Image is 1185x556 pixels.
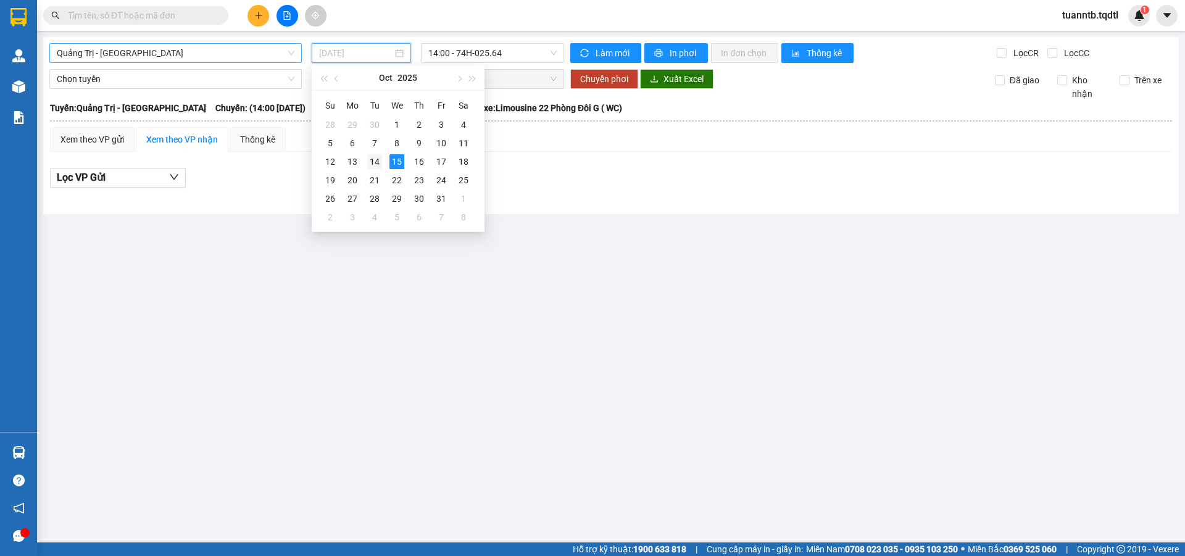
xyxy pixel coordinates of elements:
[341,171,364,189] td: 2025-10-20
[341,208,364,226] td: 2025-11-03
[1052,7,1128,23] span: tuanntb.tqdtl
[12,446,25,459] img: warehouse-icon
[367,210,382,225] div: 4
[319,46,393,60] input: 15/10/2025
[781,43,854,63] button: bar-chartThống kê
[456,136,471,151] div: 11
[961,547,965,552] span: ⚪️
[386,134,408,152] td: 2025-10-08
[707,542,803,556] span: Cung cấp máy in - giấy in:
[791,49,802,59] span: bar-chart
[345,191,360,206] div: 27
[696,542,697,556] span: |
[434,191,449,206] div: 31
[319,208,341,226] td: 2025-11-02
[389,210,404,225] div: 5
[12,111,25,124] img: solution-icon
[367,191,382,206] div: 28
[452,115,475,134] td: 2025-10-04
[434,210,449,225] div: 7
[430,134,452,152] td: 2025-10-10
[845,544,958,554] strong: 0708 023 035 - 0935 103 250
[1004,544,1057,554] strong: 0369 525 060
[345,154,360,169] div: 13
[430,115,452,134] td: 2025-10-03
[50,103,206,113] b: Tuyến: Quảng Trị - [GEOGRAPHIC_DATA]
[254,11,263,20] span: plus
[345,173,360,188] div: 20
[386,171,408,189] td: 2025-10-22
[386,115,408,134] td: 2025-10-01
[323,136,338,151] div: 5
[367,173,382,188] div: 21
[319,171,341,189] td: 2025-10-19
[341,115,364,134] td: 2025-09-29
[430,152,452,171] td: 2025-10-17
[50,168,186,188] button: Lọc VP Gửi
[570,43,641,63] button: syncLàm mới
[408,115,430,134] td: 2025-10-02
[408,152,430,171] td: 2025-10-16
[434,117,449,132] div: 3
[341,134,364,152] td: 2025-10-06
[968,542,1057,556] span: Miền Bắc
[323,154,338,169] div: 12
[452,134,475,152] td: 2025-10-11
[456,173,471,188] div: 25
[169,172,179,182] span: down
[465,101,622,115] span: Loại xe: Limousine 22 Phòng Đôi G ( WC)
[412,136,426,151] div: 9
[323,117,338,132] div: 28
[389,154,404,169] div: 15
[12,80,25,93] img: warehouse-icon
[456,210,471,225] div: 8
[452,152,475,171] td: 2025-10-18
[452,189,475,208] td: 2025-11-01
[364,96,386,115] th: Tu
[319,134,341,152] td: 2025-10-05
[215,101,306,115] span: Chuyến: (14:00 [DATE])
[428,70,557,88] span: Chọn chuyến
[412,191,426,206] div: 30
[640,69,713,89] button: downloadXuất Excel
[1129,73,1166,87] span: Trên xe
[408,171,430,189] td: 2025-10-23
[408,134,430,152] td: 2025-10-09
[596,46,631,60] span: Làm mới
[452,96,475,115] th: Sa
[412,117,426,132] div: 2
[580,49,591,59] span: sync
[408,96,430,115] th: Th
[319,189,341,208] td: 2025-10-26
[57,44,294,62] span: Quảng Trị - Đà Lạt
[1005,73,1044,87] span: Đã giao
[430,189,452,208] td: 2025-10-31
[386,152,408,171] td: 2025-10-15
[408,189,430,208] td: 2025-10-30
[364,171,386,189] td: 2025-10-21
[12,49,25,62] img: warehouse-icon
[807,46,844,60] span: Thống kê
[345,117,360,132] div: 29
[323,210,338,225] div: 2
[1059,46,1091,60] span: Lọc CC
[51,11,60,20] span: search
[319,115,341,134] td: 2025-09-28
[276,5,298,27] button: file-add
[367,117,382,132] div: 30
[57,170,106,185] span: Lọc VP Gửi
[434,173,449,188] div: 24
[60,133,124,146] div: Xem theo VP gửi
[389,117,404,132] div: 1
[367,154,382,169] div: 14
[10,8,27,27] img: logo-vxr
[240,133,275,146] div: Thống kê
[341,189,364,208] td: 2025-10-27
[430,171,452,189] td: 2025-10-24
[456,117,471,132] div: 4
[386,208,408,226] td: 2025-11-05
[364,208,386,226] td: 2025-11-04
[412,173,426,188] div: 23
[283,11,291,20] span: file-add
[670,46,698,60] span: In phơi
